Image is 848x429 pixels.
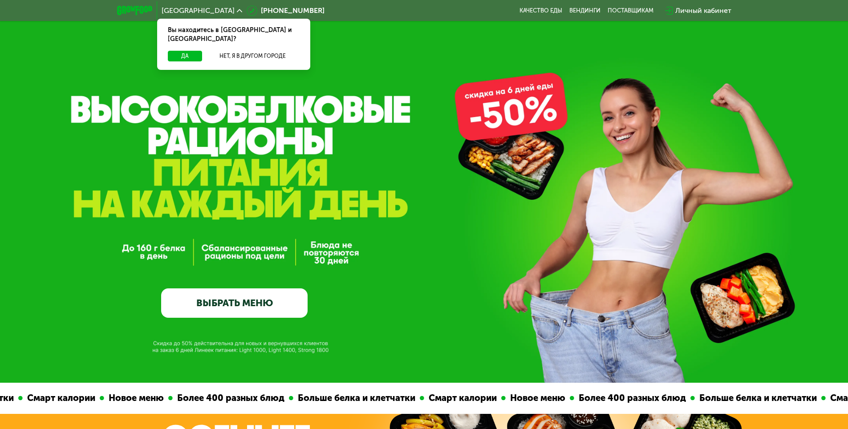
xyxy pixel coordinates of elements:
div: Личный кабинет [675,5,731,16]
button: Нет, я в другом городе [206,51,300,61]
div: Смарт калории [221,391,298,405]
div: Вы находитесь в [GEOGRAPHIC_DATA] и [GEOGRAPHIC_DATA]? [157,19,310,51]
div: Смарт калории [622,391,699,405]
div: Новое меню [704,391,768,405]
a: [PHONE_NUMBER] [247,5,325,16]
a: ВЫБРАТЬ МЕНЮ [161,288,308,318]
button: Да [168,51,202,61]
div: поставщикам [608,7,653,14]
span: [GEOGRAPHIC_DATA] [162,7,235,14]
div: Больше белка и клетчатки [491,391,618,405]
div: Более 400 разных блюд [371,391,487,405]
a: Качество еды [519,7,562,14]
div: Новое меню [302,391,366,405]
div: Больше белка и клетчатки [90,391,216,405]
a: Вендинги [569,7,600,14]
